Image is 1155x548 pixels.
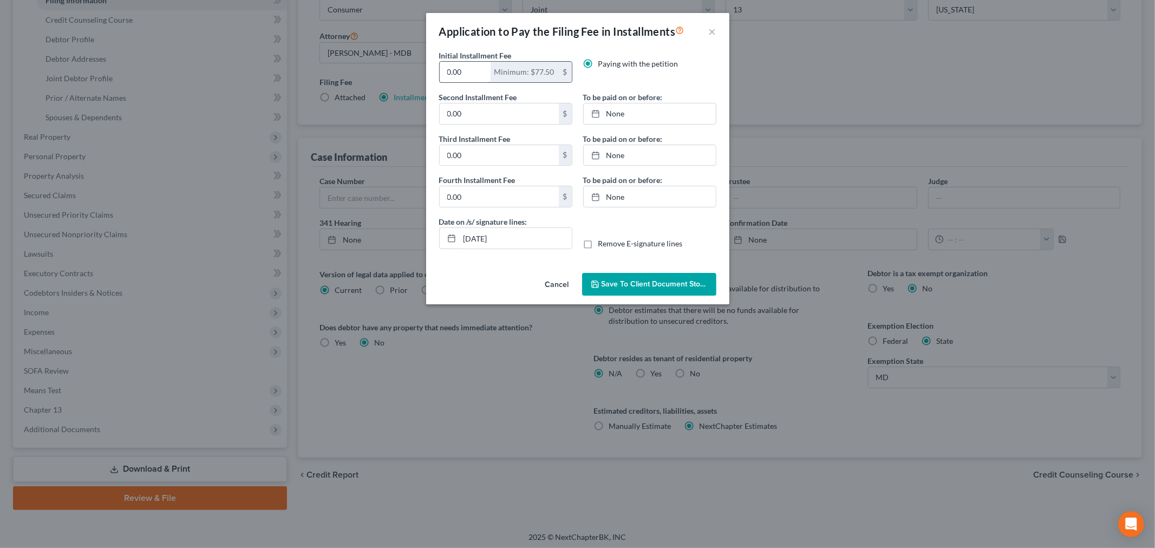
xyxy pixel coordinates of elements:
label: Remove E-signature lines [598,238,683,249]
div: $ [559,103,572,124]
label: Second Installment Fee [439,92,517,103]
label: Date on /s/ signature lines: [439,216,527,227]
div: $ [559,186,572,207]
label: Fourth Installment Fee [439,174,515,186]
div: Application to Pay the Filing Fee in Installments [439,24,684,39]
input: 0.00 [440,62,491,82]
a: None [584,145,716,166]
div: Minimum: $77.50 [491,62,559,82]
div: $ [559,62,572,82]
label: Initial Installment Fee [439,50,512,61]
a: None [584,186,716,207]
a: None [584,103,716,124]
label: Paying with the petition [598,58,678,69]
button: Save to Client Document Storage [582,273,716,296]
label: To be paid on or before: [583,133,663,145]
button: × [709,25,716,38]
input: 0.00 [440,186,559,207]
input: 0.00 [440,103,559,124]
label: Third Installment Fee [439,133,511,145]
input: 0.00 [440,145,559,166]
div: $ [559,145,572,166]
label: To be paid on or before: [583,92,663,103]
div: Open Intercom Messenger [1118,511,1144,537]
label: To be paid on or before: [583,174,663,186]
input: MM/DD/YYYY [460,228,572,249]
span: Save to Client Document Storage [602,279,716,289]
button: Cancel [537,274,578,296]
